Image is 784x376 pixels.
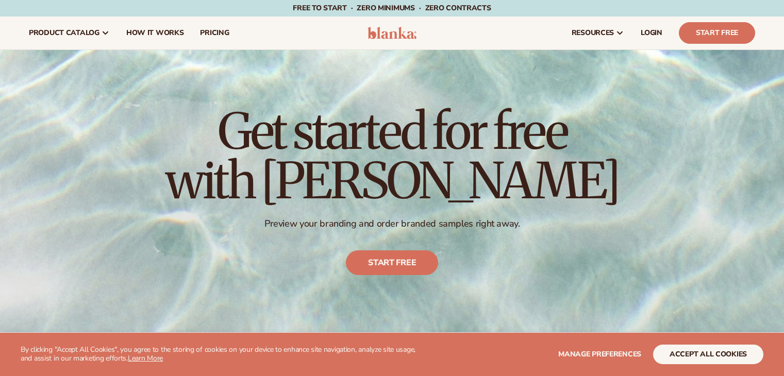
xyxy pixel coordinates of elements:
[126,29,184,37] span: How It Works
[368,27,416,39] img: logo
[165,107,619,206] h1: Get started for free with [PERSON_NAME]
[192,16,237,49] a: pricing
[200,29,229,37] span: pricing
[21,346,427,363] p: By clicking "Accept All Cookies", you agree to the storing of cookies on your device to enhance s...
[346,251,438,276] a: Start free
[165,218,619,230] p: Preview your branding and order branded samples right away.
[563,16,632,49] a: resources
[558,349,641,359] span: Manage preferences
[21,16,118,49] a: product catalog
[679,22,755,44] a: Start Free
[293,3,491,13] span: Free to start · ZERO minimums · ZERO contracts
[118,16,192,49] a: How It Works
[653,345,763,364] button: accept all cookies
[128,353,163,363] a: Learn More
[632,16,671,49] a: LOGIN
[572,29,614,37] span: resources
[29,29,99,37] span: product catalog
[558,345,641,364] button: Manage preferences
[641,29,662,37] span: LOGIN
